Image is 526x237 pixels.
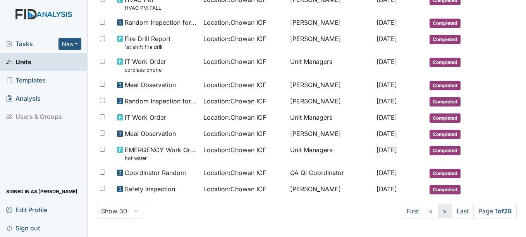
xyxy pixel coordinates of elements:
[125,145,198,162] span: EMERGENCY Work Order hot water
[402,204,517,218] nav: task-pagination
[58,38,82,50] button: New
[125,168,186,177] span: Coordinator Random
[125,80,176,89] span: Meal Observation
[376,146,397,154] span: [DATE]
[287,110,374,126] td: Unit Managers
[376,35,397,43] span: [DATE]
[6,222,40,234] span: Sign out
[430,19,461,28] span: Completed
[430,130,461,139] span: Completed
[430,185,461,194] span: Completed
[203,57,266,66] span: Location : Chowan ICF
[6,74,46,86] span: Templates
[203,80,266,89] span: Location : Chowan ICF
[203,168,266,177] span: Location : Chowan ICF
[125,155,198,162] small: hot water
[125,96,198,106] span: Random Inspection for AM
[287,93,374,110] td: [PERSON_NAME]
[430,113,461,123] span: Completed
[203,18,266,27] span: Location : Chowan ICF
[203,34,266,43] span: Location : Chowan ICF
[125,57,166,74] span: IT Work Order cordless phone
[376,185,397,193] span: [DATE]
[203,113,266,122] span: Location : Chowan ICF
[203,145,266,155] span: Location : Chowan ICF
[376,113,397,121] span: [DATE]
[424,204,438,218] a: <
[287,126,374,142] td: [PERSON_NAME]
[125,34,170,51] span: Fire Drill Report 1st shift fire drill
[203,184,266,194] span: Location : Chowan ICF
[287,54,374,77] td: Unit Managers
[287,77,374,93] td: [PERSON_NAME]
[452,204,474,218] a: Last
[6,39,58,48] a: Tasks
[376,97,397,105] span: [DATE]
[430,58,461,67] span: Completed
[6,56,31,68] span: Units
[473,204,517,218] span: Page
[101,206,127,216] div: Show 30
[6,93,41,105] span: Analysis
[125,66,166,74] small: cordless phone
[376,19,397,26] span: [DATE]
[376,81,397,89] span: [DATE]
[287,181,374,197] td: [PERSON_NAME]
[376,169,397,177] span: [DATE]
[287,31,374,54] td: [PERSON_NAME]
[125,18,198,27] span: Random Inspection for Afternoon
[125,4,161,12] small: HVAC PM FALL
[6,185,77,197] span: Signed in as [PERSON_NAME]
[203,96,266,106] span: Location : Chowan ICF
[6,204,47,216] span: Edit Profile
[125,184,175,194] span: Safety Inspection
[376,58,397,65] span: [DATE]
[287,142,374,165] td: Unit Managers
[287,165,374,181] td: QA QI Coordinator
[376,130,397,137] span: [DATE]
[203,129,266,138] span: Location : Chowan ICF
[287,15,374,31] td: [PERSON_NAME]
[125,113,166,122] span: IT Work Order
[430,97,461,106] span: Completed
[430,35,461,44] span: Completed
[125,43,170,51] small: 1st shift fire drill
[430,146,461,155] span: Completed
[430,169,461,178] span: Completed
[402,204,424,218] a: First
[438,204,452,218] a: >
[125,129,176,138] span: Meal Observation
[430,81,461,90] span: Completed
[495,207,512,215] strong: 1 of 28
